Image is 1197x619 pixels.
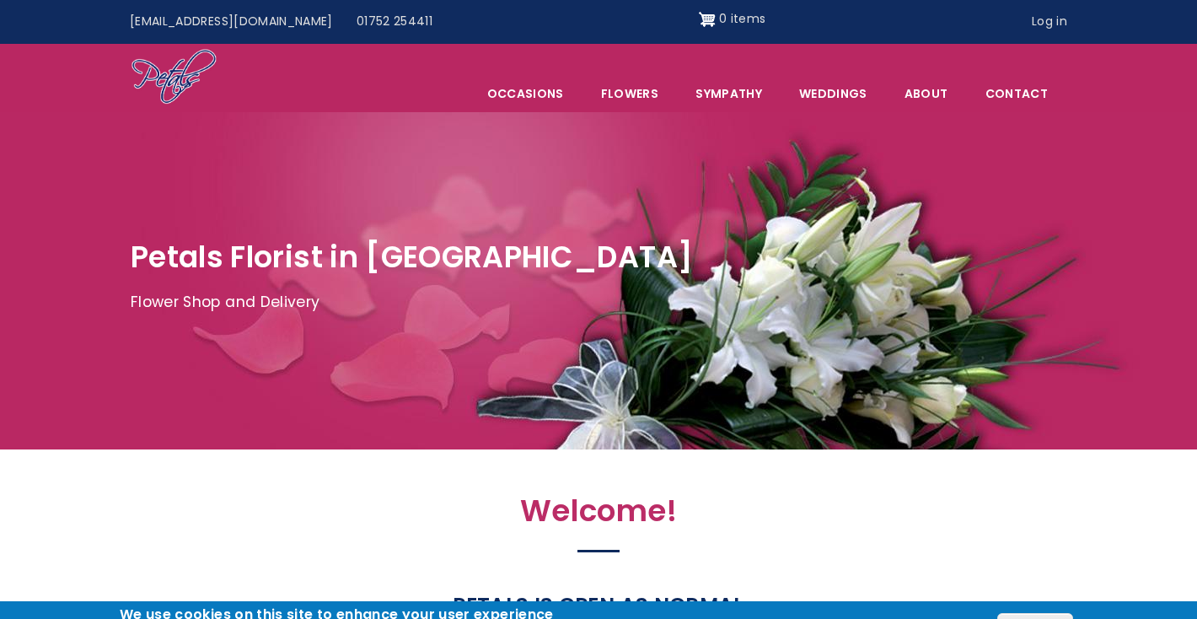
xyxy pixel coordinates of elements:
[583,76,676,111] a: Flowers
[118,6,345,38] a: [EMAIL_ADDRESS][DOMAIN_NAME]
[699,6,766,33] a: Shopping cart 0 items
[131,290,1066,315] p: Flower Shop and Delivery
[719,10,765,27] span: 0 items
[968,76,1065,111] a: Contact
[1020,6,1079,38] a: Log in
[470,76,582,111] span: Occasions
[131,48,217,107] img: Home
[781,76,885,111] span: Weddings
[131,236,693,277] span: Petals Florist in [GEOGRAPHIC_DATA]
[345,6,444,38] a: 01752 254411
[699,6,716,33] img: Shopping cart
[232,493,965,538] h2: Welcome!
[678,76,780,111] a: Sympathy
[887,76,966,111] a: About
